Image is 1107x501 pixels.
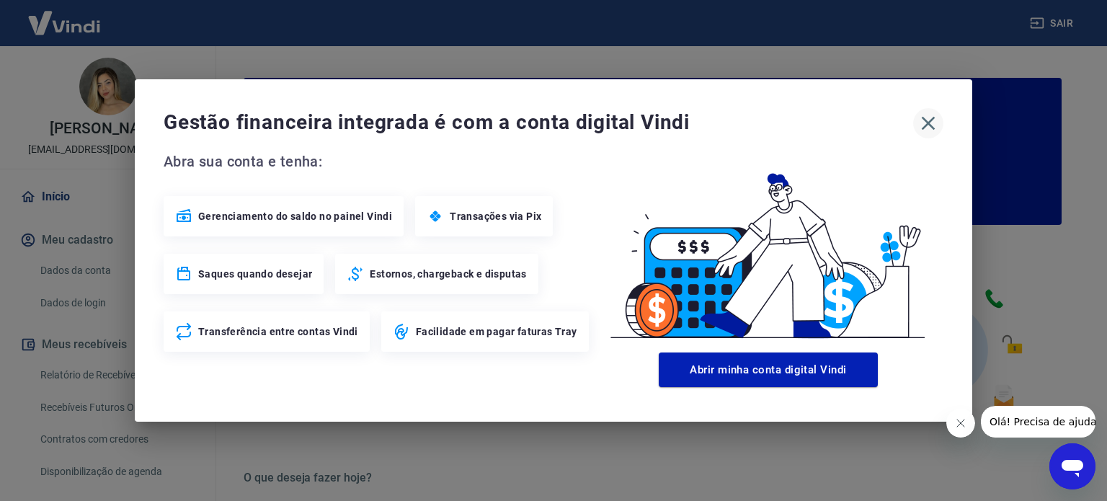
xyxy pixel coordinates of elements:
span: Gerenciamento do saldo no painel Vindi [198,209,392,223]
span: Gestão financeira integrada é com a conta digital Vindi [164,108,913,137]
button: Abrir minha conta digital Vindi [659,353,878,387]
iframe: Mensagem da empresa [981,406,1095,438]
iframe: Botão para abrir a janela de mensagens [1049,443,1095,489]
img: Good Billing [593,150,943,347]
iframe: Fechar mensagem [946,409,975,438]
span: Estornos, chargeback e disputas [370,267,526,281]
span: Abra sua conta e tenha: [164,150,593,173]
span: Saques quando desejar [198,267,312,281]
span: Facilidade em pagar faturas Tray [416,324,577,339]
span: Olá! Precisa de ajuda? [9,10,121,22]
span: Transações via Pix [450,209,541,223]
span: Transferência entre contas Vindi [198,324,358,339]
